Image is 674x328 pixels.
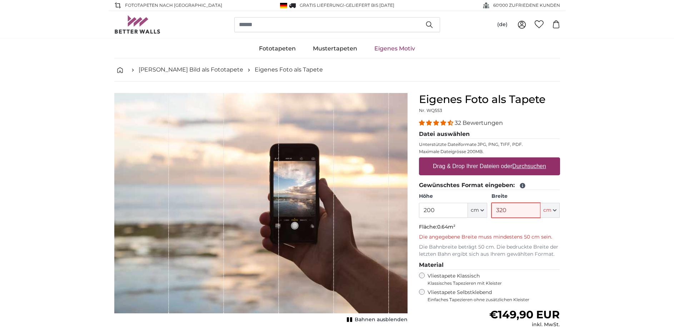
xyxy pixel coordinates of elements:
span: Einfaches Tapezieren ohne zusätzlichen Kleister [428,297,560,303]
span: 4.31 stars [419,119,455,126]
img: Betterwalls [114,15,161,34]
p: Unterstützte Dateiformate JPG, PNG, TIFF, PDF. [419,142,560,147]
legend: Gewünschtes Format eingeben: [419,181,560,190]
label: Breite [491,193,560,200]
span: Nr. WQ553 [419,108,442,113]
span: €149,90 EUR [489,308,560,321]
button: cm [468,203,487,218]
span: Bahnen ausblenden [355,316,408,323]
a: Fototapeten [250,39,304,58]
legend: Datei auswählen [419,130,560,139]
span: Klassisches Tapezieren mit Kleister [428,280,554,286]
a: [PERSON_NAME] Bild als Fototapete [139,65,243,74]
a: Eigenes Motiv [366,39,424,58]
div: 1 of 1 [114,93,408,325]
u: Durchsuchen [512,163,546,169]
span: 0.64m² [437,224,455,230]
label: Vliestapete Selbstklebend [428,289,560,303]
button: (de) [491,18,513,31]
nav: breadcrumbs [114,58,560,82]
a: Eigenes Foto als Tapete [255,65,323,74]
span: - [344,3,394,8]
img: Deutschland [280,3,287,8]
h1: Eigenes Foto als Tapete [419,93,560,106]
span: Fototapeten nach [GEOGRAPHIC_DATA] [125,2,222,9]
span: 60'000 ZUFRIEDENE KUNDEN [493,2,560,9]
label: Vliestapete Klassisch [428,273,554,286]
p: Die Bahnbreite beträgt 50 cm. Die bedruckte Breite der letzten Bahn ergibt sich aus Ihrem gewählt... [419,244,560,258]
button: cm [540,203,560,218]
label: Drag & Drop Ihrer Dateien oder [430,159,549,173]
p: Maximale Dateigrösse 200MB. [419,149,560,155]
span: GRATIS Lieferung! [300,3,344,8]
a: Mustertapeten [304,39,366,58]
label: Höhe [419,193,487,200]
span: cm [543,207,551,214]
p: Fläche: [419,224,560,231]
span: cm [471,207,479,214]
legend: Material [419,261,560,270]
span: 32 Bewertungen [455,119,503,126]
p: Die angegebene Breite muss mindestens 50 cm sein. [419,234,560,241]
span: Geliefert bis [DATE] [346,3,394,8]
button: Bahnen ausblenden [345,315,408,325]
